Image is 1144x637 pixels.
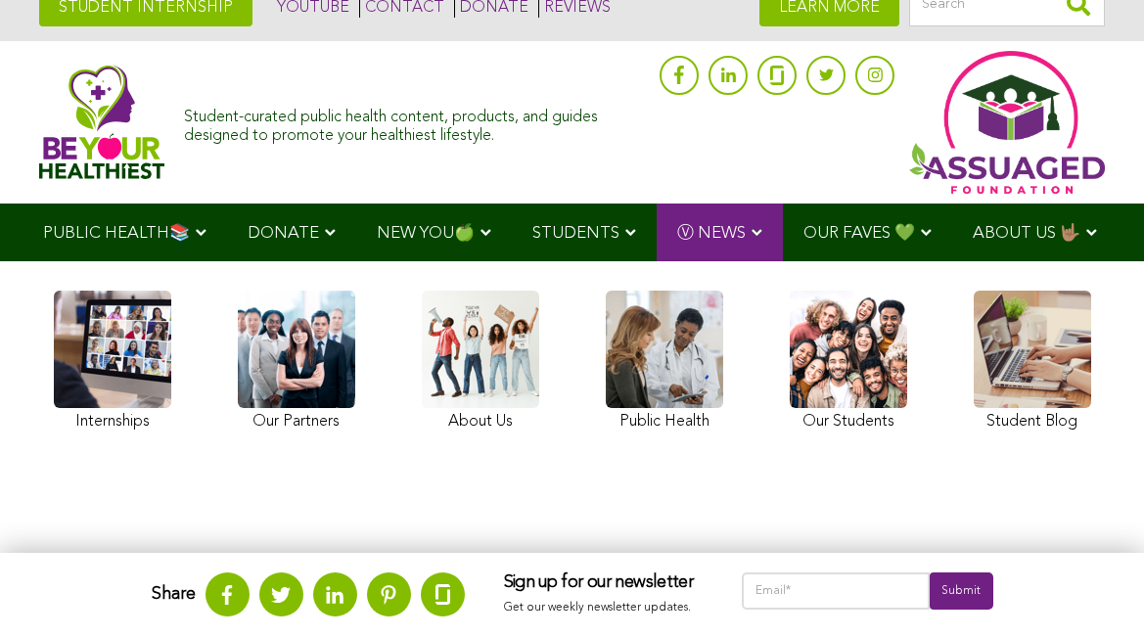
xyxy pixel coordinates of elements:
input: Email* [742,572,931,610]
span: STUDENTS [532,225,619,242]
strong: Share [152,585,196,603]
img: glassdoor.svg [435,584,450,605]
img: Assuaged [39,65,164,179]
div: Navigation Menu [15,204,1130,261]
div: Student-curated public health content, products, and guides designed to promote your healthiest l... [184,99,650,146]
img: Assuaged App [909,51,1105,194]
span: PUBLIC HEALTH📚 [43,225,190,242]
img: glassdoor [770,66,784,85]
p: Get our weekly newsletter updates. [504,598,703,619]
span: OUR FAVES 💚 [803,225,915,242]
iframe: Chat Widget [1046,543,1144,637]
span: Ⓥ NEWS [677,225,746,242]
input: Submit [930,572,992,610]
span: ABOUT US 🤟🏽 [973,225,1080,242]
h3: Sign up for our newsletter [504,572,703,594]
span: NEW YOU🍏 [377,225,475,242]
span: DONATE [248,225,319,242]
